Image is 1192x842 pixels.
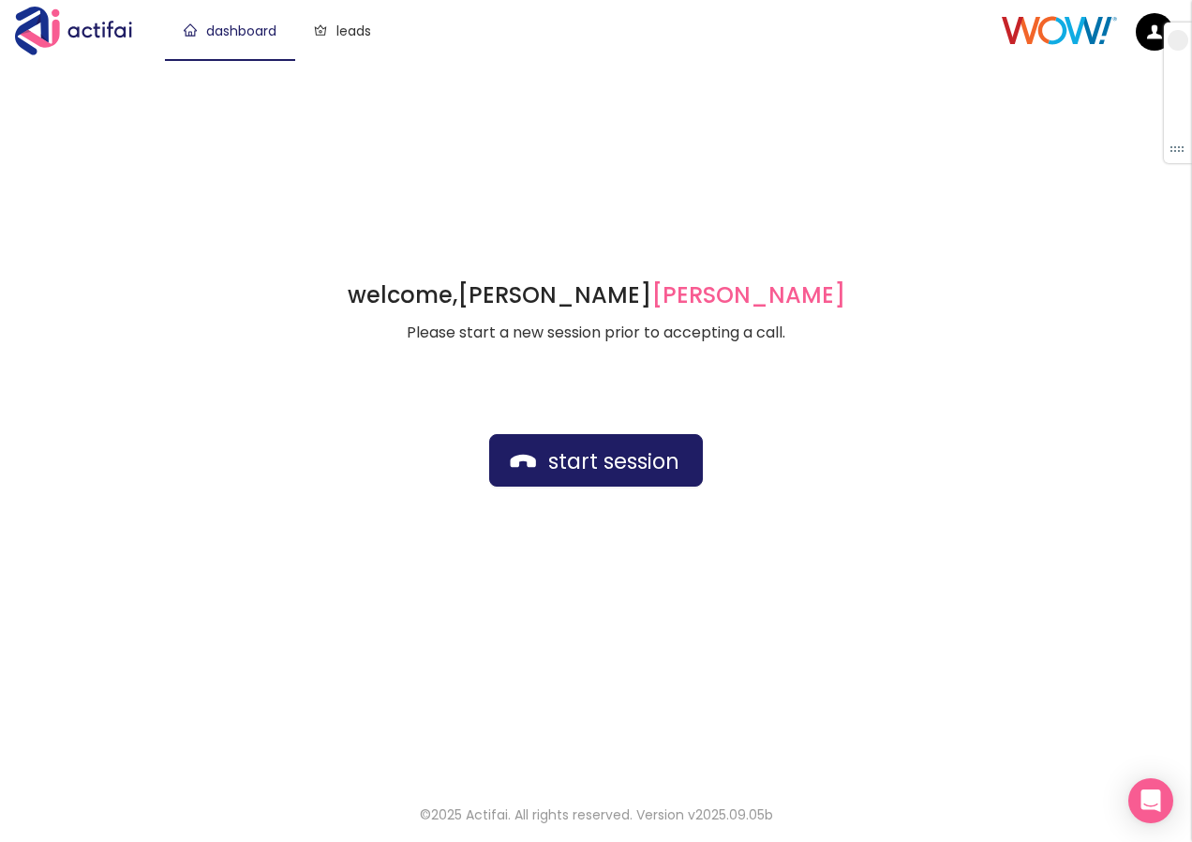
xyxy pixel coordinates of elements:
h1: welcome, [348,280,845,310]
button: start session [489,434,703,487]
img: default.png [1136,13,1173,51]
div: Open Intercom Messenger [1128,778,1173,823]
img: Actifai Logo [15,7,150,55]
a: leads [314,22,371,40]
a: dashboard [184,22,276,40]
span: [PERSON_NAME] [651,279,845,310]
p: Please start a new session prior to accepting a call. [348,322,845,344]
img: Client Logo [1002,16,1117,45]
strong: [PERSON_NAME] [457,279,845,310]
